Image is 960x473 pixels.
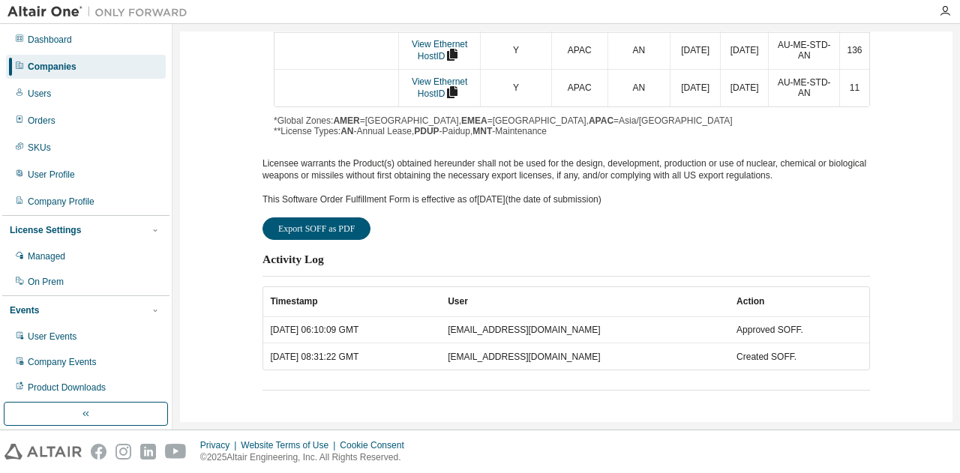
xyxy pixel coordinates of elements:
[241,439,340,451] div: Website Terms of Use
[551,69,607,106] td: APAC
[91,444,106,460] img: facebook.svg
[730,343,869,370] td: Created SOFF.
[480,69,551,106] td: Y
[839,69,869,106] td: 11
[607,69,670,106] td: AN
[441,343,730,370] td: [EMAIL_ADDRESS][DOMAIN_NAME]
[551,33,607,70] td: APAC
[720,33,768,70] td: [DATE]
[730,287,869,316] th: Action
[720,69,768,106] td: [DATE]
[441,317,730,343] td: [EMAIL_ADDRESS][DOMAIN_NAME]
[730,317,869,343] td: Approved SOFF.
[768,69,839,106] td: AU-ME-STD-AN
[461,115,487,126] b: EMEA
[28,196,94,208] div: Company Profile
[670,33,720,70] td: [DATE]
[480,33,551,70] td: Y
[589,115,613,126] b: APAC
[28,276,64,288] div: On Prem
[472,126,492,136] b: MNT
[28,142,51,154] div: SKUs
[140,444,156,460] img: linkedin.svg
[28,331,76,343] div: User Events
[28,115,55,127] div: Orders
[414,126,439,136] b: PDUP
[28,88,51,100] div: Users
[263,317,441,343] td: [DATE] 06:10:09 GMT
[768,33,839,70] td: AU-ME-STD-AN
[262,252,324,267] h3: Activity Log
[10,304,39,316] div: Events
[412,39,468,61] a: View Ethernet HostID
[839,33,869,70] td: 136
[340,126,353,136] b: AN
[670,69,720,106] td: [DATE]
[28,61,76,73] div: Companies
[28,34,72,46] div: Dashboard
[200,439,241,451] div: Privacy
[115,444,131,460] img: instagram.svg
[333,115,359,126] b: AMER
[28,356,96,368] div: Company Events
[28,169,75,181] div: User Profile
[412,76,468,99] a: View Ethernet HostID
[165,444,187,460] img: youtube.svg
[28,382,106,394] div: Product Downloads
[441,287,730,316] th: User
[28,250,65,262] div: Managed
[607,33,670,70] td: AN
[263,287,441,316] th: Timestamp
[262,217,370,240] button: Export SOFF as PDF
[7,4,195,19] img: Altair One
[263,343,441,370] td: [DATE] 08:31:22 GMT
[200,451,413,464] p: © 2025 Altair Engineering, Inc. All Rights Reserved.
[10,224,81,236] div: License Settings
[4,444,82,460] img: altair_logo.svg
[340,439,412,451] div: Cookie Consent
